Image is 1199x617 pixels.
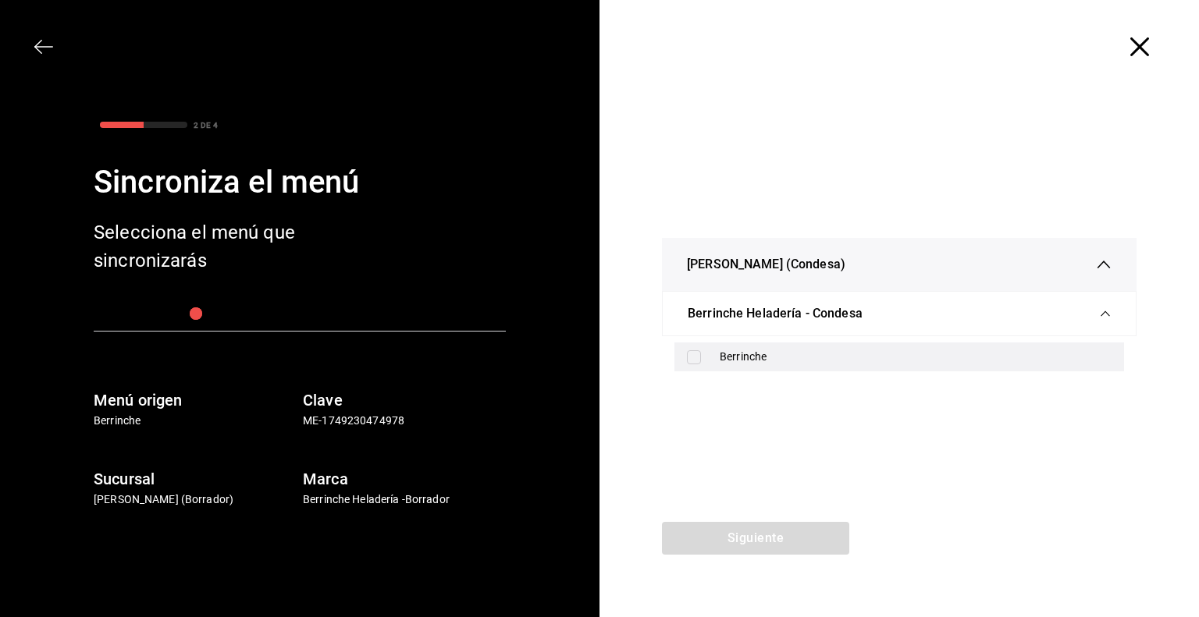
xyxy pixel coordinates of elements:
[94,159,506,206] div: Sincroniza el menú
[303,466,506,491] h6: Marca
[194,119,218,131] div: 2 DE 4
[94,491,297,508] p: [PERSON_NAME] (Borrador)
[688,304,863,323] span: Berrinche Heladería - Condesa
[94,218,343,275] div: Selecciona el menú que sincronizarás
[687,255,845,274] span: [PERSON_NAME] (Condesa)
[303,388,506,413] h6: Clave
[94,466,297,491] h6: Sucursal
[94,413,297,429] p: Berrinche
[303,413,506,429] p: ME-1749230474978
[94,388,297,413] h6: Menú origen
[303,491,506,508] p: Berrinche Heladería -Borrador
[720,349,1112,365] div: Berrinche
